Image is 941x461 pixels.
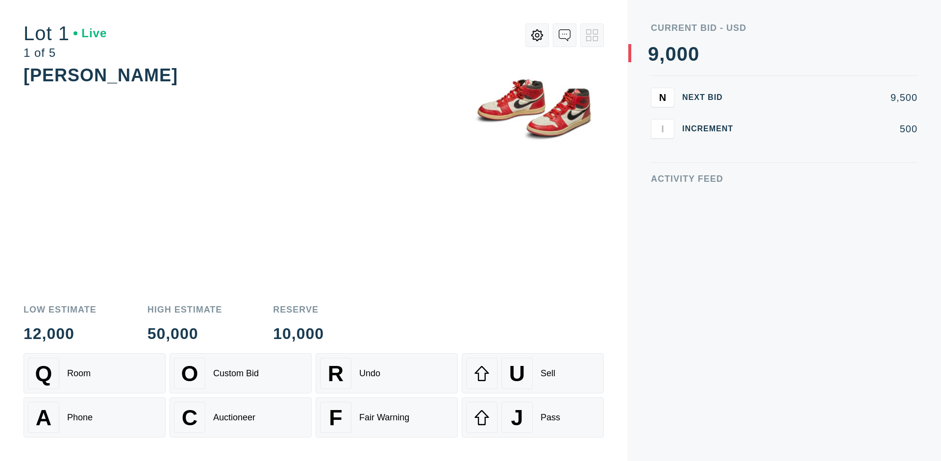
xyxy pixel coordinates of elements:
[329,405,342,430] span: F
[541,412,560,423] div: Pass
[509,361,525,386] span: U
[359,412,409,423] div: Fair Warning
[651,24,917,32] div: Current Bid - USD
[213,412,255,423] div: Auctioneer
[651,88,674,107] button: N
[665,44,676,64] div: 0
[170,353,312,393] button: OCustom Bid
[677,44,688,64] div: 0
[749,124,917,134] div: 500
[148,326,223,341] div: 50,000
[24,47,107,59] div: 1 of 5
[148,305,223,314] div: High Estimate
[35,361,52,386] span: Q
[511,405,523,430] span: J
[181,361,198,386] span: O
[682,94,741,101] div: Next Bid
[24,397,166,437] button: APhone
[661,123,664,134] span: I
[328,361,344,386] span: R
[24,353,166,393] button: QRoom
[273,305,324,314] div: Reserve
[182,405,198,430] span: C
[24,305,97,314] div: Low Estimate
[651,174,917,183] div: Activity Feed
[24,24,107,43] div: Lot 1
[462,397,604,437] button: JPass
[74,27,107,39] div: Live
[682,125,741,133] div: Increment
[213,368,259,379] div: Custom Bid
[170,397,312,437] button: CAuctioneer
[24,65,178,85] div: [PERSON_NAME]
[67,368,91,379] div: Room
[24,326,97,341] div: 12,000
[651,119,674,139] button: I
[541,368,555,379] div: Sell
[359,368,380,379] div: Undo
[316,397,458,437] button: FFair Warning
[36,405,51,430] span: A
[688,44,699,64] div: 0
[659,92,666,103] span: N
[659,44,665,240] div: ,
[462,353,604,393] button: USell
[67,412,93,423] div: Phone
[316,353,458,393] button: RUndo
[273,326,324,341] div: 10,000
[648,44,659,64] div: 9
[749,93,917,102] div: 9,500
